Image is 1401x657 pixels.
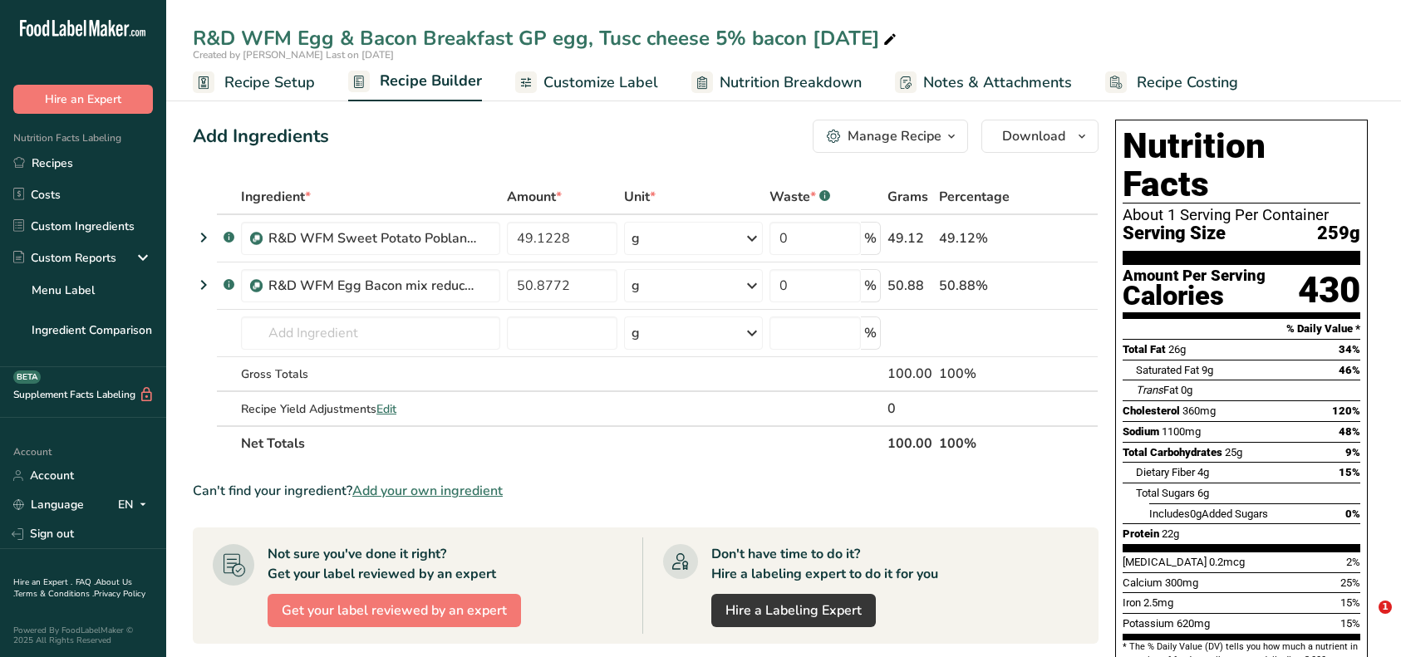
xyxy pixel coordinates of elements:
input: Add Ingredient [241,316,500,350]
span: Total Fat [1123,343,1166,355]
span: 6g [1197,487,1209,499]
a: Recipe Setup [193,64,315,101]
span: Ingredient [241,187,311,207]
div: Add Ingredients [193,123,329,150]
span: [MEDICAL_DATA] [1123,556,1207,568]
div: 100.00 [887,364,932,384]
div: EN [118,495,153,515]
span: 0.2mcg [1209,556,1245,568]
span: 26g [1168,343,1186,355]
th: Net Totals [238,425,884,460]
span: Cholesterol [1123,404,1180,417]
div: 430 [1298,268,1360,312]
div: g [632,276,640,296]
img: Sub Recipe [250,280,263,292]
div: Gross Totals [241,365,500,383]
span: 1 [1379,601,1392,614]
span: 15% [1339,466,1360,478]
div: 0 [887,399,932,419]
span: Calcium [1123,576,1163,589]
span: 48% [1339,425,1360,438]
div: Manage Recipe [848,126,941,146]
span: 25% [1340,576,1360,589]
span: Download [1002,126,1065,146]
span: 46% [1339,364,1360,376]
span: 9g [1202,364,1213,376]
div: Not sure you've done it right? Get your label reviewed by an expert [268,544,496,584]
span: 1100mg [1162,425,1201,438]
span: 15% [1340,596,1360,609]
span: Nutrition Breakdown [720,71,862,94]
span: Fat [1136,384,1178,396]
div: 50.88 [887,276,932,296]
span: Recipe Costing [1137,71,1238,94]
span: 0g [1190,507,1202,520]
span: 120% [1332,404,1360,417]
span: 0g [1181,384,1192,396]
div: Don't have time to do it? Hire a labeling expert to do it for you [711,544,938,584]
span: Potassium [1123,617,1174,630]
img: Sub Recipe [250,233,263,245]
div: R&D WFM Sweet Potato Poblano Cook [DATE] [268,228,476,248]
th: 100.00 [884,425,936,460]
a: FAQ . [76,576,96,588]
div: BETA [13,370,41,384]
span: 22g [1162,527,1179,540]
div: Can't find your ingredient? [193,481,1099,501]
th: 100% [936,425,1023,460]
span: Recipe Builder [380,70,482,92]
div: 49.12 [887,228,932,248]
span: 300mg [1165,576,1198,589]
span: Customize Label [543,71,658,94]
span: Sodium [1123,425,1159,438]
span: Saturated Fat [1136,364,1199,376]
span: Grams [887,187,928,207]
span: 620mg [1177,617,1210,630]
span: Get your label reviewed by an expert [282,601,507,620]
span: 259g [1317,223,1360,244]
div: Recipe Yield Adjustments [241,400,500,418]
i: Trans [1136,384,1163,396]
div: 49.12% [939,228,1020,248]
span: 4g [1197,466,1209,478]
span: Amount [507,187,562,207]
div: 50.88% [939,276,1020,296]
a: Recipe Costing [1105,64,1238,101]
span: Notes & Attachments [923,71,1072,94]
span: 360mg [1182,404,1216,417]
span: Add your own ingredient [352,481,503,501]
div: R&D WFM Egg Bacon mix reduced bacon to 5% new egg and cheese [DATE] [268,276,476,296]
a: Language [13,490,84,519]
span: 9% [1345,446,1360,458]
a: Terms & Conditions . [14,588,94,600]
a: Notes & Attachments [895,64,1072,101]
a: Privacy Policy [94,588,145,600]
span: Percentage [939,187,1010,207]
iframe: Intercom live chat [1344,601,1384,640]
button: Get your label reviewed by an expert [268,594,521,627]
a: Nutrition Breakdown [691,64,862,101]
div: R&D WFM Egg & Bacon Breakfast GP egg, Tusc cheese 5% bacon [DATE] [193,23,900,53]
span: Includes Added Sugars [1149,507,1268,520]
span: Unit [624,187,656,207]
span: Dietary Fiber [1136,466,1195,478]
span: 25g [1225,446,1242,458]
span: 2.5mg [1143,596,1173,609]
span: Total Carbohydrates [1123,446,1222,458]
span: Recipe Setup [224,71,315,94]
div: g [632,228,640,248]
button: Download [981,120,1099,153]
span: Iron [1123,596,1141,609]
a: Customize Label [515,64,658,101]
a: Hire a Labeling Expert [711,594,876,627]
span: 2% [1346,556,1360,568]
div: Powered By FoodLabelMaker © 2025 All Rights Reserved [13,625,153,645]
span: Protein [1123,527,1159,540]
div: 100% [939,364,1020,384]
a: Recipe Builder [348,62,482,102]
div: About 1 Serving Per Container [1123,207,1360,223]
a: Hire an Expert . [13,576,72,588]
a: About Us . [13,576,132,600]
span: Total Sugars [1136,487,1195,499]
span: 34% [1339,343,1360,355]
